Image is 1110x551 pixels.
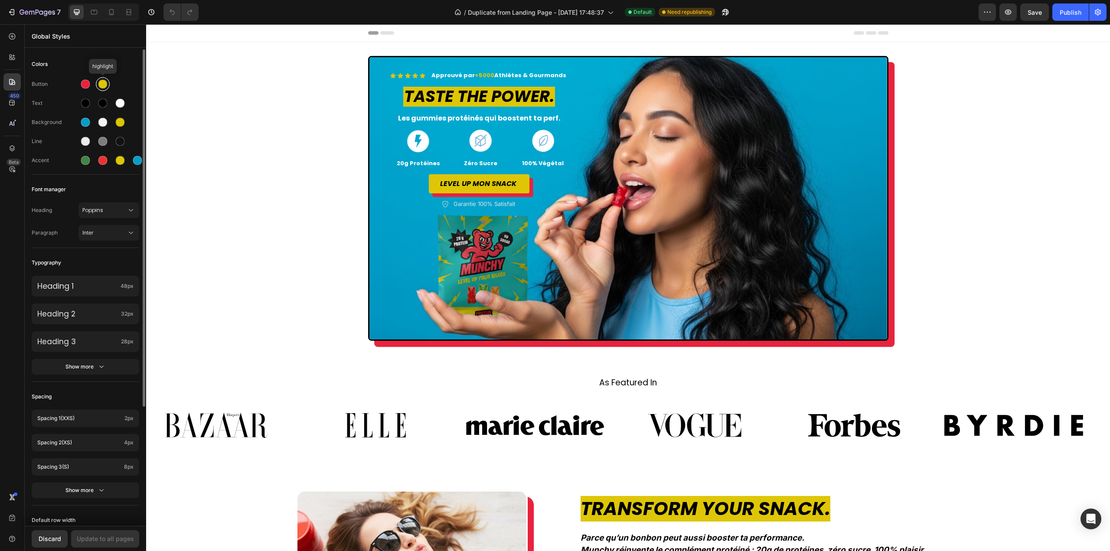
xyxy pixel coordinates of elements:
[160,375,299,427] img: gempages_584274819592225349-f99e4da5-4550-4f9f-8b06-af5e6fbba91b.svg
[61,415,75,421] span: (xxs)
[77,534,134,543] div: Update to all pages
[124,414,134,422] span: 2px
[294,154,370,164] span: LEVEL UP MON SNACK
[124,439,134,447] span: 4px
[32,32,139,41] p: Global Styles
[32,156,78,164] div: Accent
[376,135,418,143] strong: 100% Végétal
[321,104,347,130] img: gempages_584274819592225349-46b943e0-6262-4620-a9a1-0974986ed92f.png
[464,8,466,17] span: /
[32,391,52,402] span: Spacing
[798,376,937,426] img: gempages_584274819592225349-be52c0b4-fd38-458d-9021-57d0c312afce.svg
[37,281,117,291] p: Heading 1
[223,33,741,315] div: Background Image
[62,439,72,446] span: (xs)
[37,463,121,471] p: Spacing 3
[8,92,21,99] div: 450
[7,159,21,166] div: Beta
[3,3,65,21] button: 7
[32,258,61,268] span: Typography
[62,463,69,470] span: (s)
[37,309,118,319] p: Heading 2
[37,414,121,422] p: Spacing 1
[37,337,118,346] p: Heading 3
[32,359,139,375] button: Show more
[434,508,813,520] p: Parce qu’un bonbon peut aussi booster ta performance.
[667,8,712,16] span: Need republishing
[307,176,369,184] p: Garantie 100% Satisfait
[1060,8,1081,17] div: Publish
[251,135,294,143] strong: 20g Protéines
[32,515,75,525] span: Default row width
[285,47,329,55] strong: Approuvé par
[1081,509,1101,529] div: Open Intercom Messenger
[639,375,777,427] img: gempages_584274819592225349-c5227039-afaf-47f6-87c5-51ec53f6e355.svg
[7,352,957,365] h2: As Featured In
[258,61,408,83] span: TASTE THE POWER.
[434,520,813,532] p: Munchy réinvente le complément protéiné : 20g de protéines, zéro sucre, 100% plaisir.
[633,8,652,16] span: Default
[82,229,127,237] span: Inter
[163,3,199,21] div: Undo/Redo
[32,59,48,69] span: Colors
[259,104,285,130] img: gempages_584274819592225349-d9312356-243c-4db9-86f0-c60a05199606.png
[32,206,78,214] span: Heading
[65,486,106,495] div: Show more
[223,33,741,315] div: Overlay
[32,80,78,88] div: Button
[479,375,618,427] img: gempages_584274819592225349-16e83be0-f24b-415e-b91d-080b830d2e13.svg
[32,229,78,237] span: Paragraph
[32,530,68,548] button: Discard
[121,282,134,290] span: 48px
[1020,3,1049,21] button: Save
[65,362,106,371] div: Show more
[71,530,139,548] button: Update to all pages
[32,99,78,107] div: Text
[146,24,1110,551] iframe: Design area
[57,7,61,17] p: 7
[32,184,66,195] span: Font manager
[252,89,414,99] strong: Les gummies protéinés qui boostent ta perf.
[384,104,410,130] img: gempages_584274819592225349-56e2935f-717b-4659-949a-f71cc9281328.png
[1028,9,1042,16] span: Save
[348,47,420,55] strong: Athlètes & Gourmands
[32,118,78,126] div: Background
[283,150,383,169] a: LEVEL UP MON SNACK
[78,202,139,218] button: Poppins
[78,225,139,241] button: Inter
[124,463,134,471] span: 8px
[468,8,604,17] span: Duplicate from Landing Page - [DATE] 17:48:37
[121,338,134,346] span: 28px
[329,47,348,55] strong: +5000
[82,206,127,214] span: Poppins
[37,439,121,447] p: Spacing 2
[32,483,139,498] button: Show more
[32,137,78,145] div: Line
[320,375,458,427] img: gempages_584274819592225349-5eeaa7da-534f-4618-a343-8b9df3ae3161.svg
[0,375,139,427] img: gempages_584274819592225349-a5e2bad9-81f6-464f-8237-dc097ae848a5.svg
[318,135,351,143] strong: Zéro Sucre
[434,471,684,497] span: Transform Your Snack.
[39,534,61,543] div: Discard
[1052,3,1089,21] button: Publish
[121,310,134,318] span: 32px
